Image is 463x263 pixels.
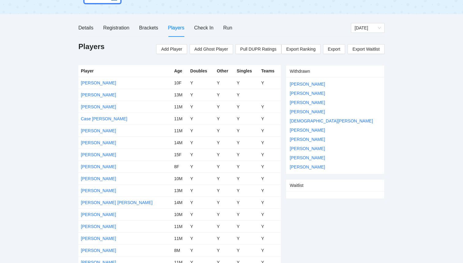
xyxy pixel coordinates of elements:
[352,44,380,54] span: Export Waitlist
[214,184,234,196] td: Y
[188,113,214,125] td: Y
[188,77,214,89] td: Y
[81,188,116,193] a: [PERSON_NAME]
[217,68,232,74] div: Other
[281,44,321,54] a: Export Ranking
[188,137,214,149] td: Y
[194,24,213,32] div: Check In
[234,196,259,208] td: Y
[139,24,158,32] div: Brackets
[259,184,281,196] td: Y
[235,44,281,54] button: Pull DUPR Ratings
[323,44,345,54] a: Export
[214,101,234,113] td: Y
[259,244,281,256] td: Y
[259,101,281,113] td: Y
[214,125,234,137] td: Y
[234,184,259,196] td: Y
[214,77,234,89] td: Y
[172,184,188,196] td: 13M
[234,172,259,184] td: Y
[259,77,281,89] td: Y
[261,68,278,74] div: Teams
[259,125,281,137] td: Y
[172,101,188,113] td: 11M
[259,232,281,244] td: Y
[81,236,116,241] a: [PERSON_NAME]
[290,65,381,77] div: Withdrawn
[81,68,169,74] div: Player
[259,196,281,208] td: Y
[259,208,281,220] td: Y
[174,68,186,74] div: Age
[172,89,188,101] td: 13M
[290,180,381,191] div: Waitlist
[81,212,116,217] a: [PERSON_NAME]
[259,113,281,125] td: Y
[172,244,188,256] td: 8M
[188,125,214,137] td: Y
[172,125,188,137] td: 11M
[81,104,116,109] a: [PERSON_NAME]
[188,161,214,172] td: Y
[161,46,182,52] span: Add Player
[234,77,259,89] td: Y
[81,200,152,205] a: [PERSON_NAME] [PERSON_NAME]
[290,155,325,160] a: [PERSON_NAME]
[188,244,214,256] td: Y
[234,101,259,113] td: Y
[81,140,116,145] a: [PERSON_NAME]
[188,220,214,232] td: Y
[259,220,281,232] td: Y
[81,128,116,133] a: [PERSON_NAME]
[214,113,234,125] td: Y
[168,24,184,32] div: Players
[190,68,212,74] div: Doubles
[172,137,188,149] td: 14M
[234,161,259,172] td: Y
[234,208,259,220] td: Y
[172,161,188,172] td: 8F
[188,101,214,113] td: Y
[328,44,340,54] span: Export
[103,24,129,32] div: Registration
[188,149,214,161] td: Y
[214,161,234,172] td: Y
[214,232,234,244] td: Y
[259,172,281,184] td: Y
[290,128,325,133] a: [PERSON_NAME]
[81,80,116,85] a: [PERSON_NAME]
[290,118,373,123] a: [DEMOGRAPHIC_DATA][PERSON_NAME]
[78,42,104,52] h1: Players
[194,46,228,52] span: Add Ghost Player
[172,77,188,89] td: 10F
[290,82,325,87] a: [PERSON_NAME]
[172,113,188,125] td: 11M
[78,24,93,32] div: Details
[348,44,385,54] a: Export Waitlist
[81,92,116,97] a: [PERSON_NAME]
[234,244,259,256] td: Y
[172,208,188,220] td: 10M
[214,220,234,232] td: Y
[234,113,259,125] td: Y
[259,149,281,161] td: Y
[214,137,234,149] td: Y
[290,109,325,114] a: [PERSON_NAME]
[81,152,116,157] a: [PERSON_NAME]
[259,161,281,172] td: Y
[172,172,188,184] td: 10M
[190,44,233,54] button: Add Ghost Player
[188,184,214,196] td: Y
[214,208,234,220] td: Y
[290,100,325,105] a: [PERSON_NAME]
[81,224,116,229] a: [PERSON_NAME]
[234,232,259,244] td: Y
[234,137,259,149] td: Y
[172,149,188,161] td: 15F
[237,68,256,74] div: Singles
[234,220,259,232] td: Y
[234,125,259,137] td: Y
[214,196,234,208] td: Y
[172,232,188,244] td: 11M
